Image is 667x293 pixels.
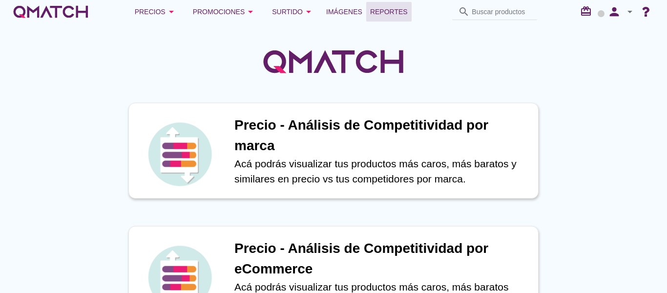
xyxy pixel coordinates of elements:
[580,5,596,17] i: redeem
[322,2,366,22] a: Imágenes
[12,2,90,22] a: white-qmatch-logo
[166,6,177,18] i: arrow_drop_down
[115,103,552,199] a: iconPrecio - Análisis de Competitividad por marcaAcá podrás visualizar tus productos más caros, m...
[234,156,528,187] p: Acá podrás visualizar tus productos más caros, más baratos y similares en precio vs tus competido...
[135,6,177,18] div: Precios
[370,6,408,18] span: Reportes
[272,6,314,18] div: Surtido
[264,2,322,22] button: Surtido
[234,115,528,156] h1: Precio - Análisis de Competitividad por marca
[146,120,214,188] img: icon
[604,5,624,19] i: person
[366,2,412,22] a: Reportes
[260,37,407,86] img: QMatchLogo
[185,2,265,22] button: Promociones
[234,238,528,279] h1: Precio - Análisis de Competitividad por eCommerce
[624,6,636,18] i: arrow_drop_down
[193,6,257,18] div: Promociones
[326,6,362,18] span: Imágenes
[458,6,470,18] i: search
[127,2,185,22] button: Precios
[303,6,314,18] i: arrow_drop_down
[472,4,531,20] input: Buscar productos
[245,6,256,18] i: arrow_drop_down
